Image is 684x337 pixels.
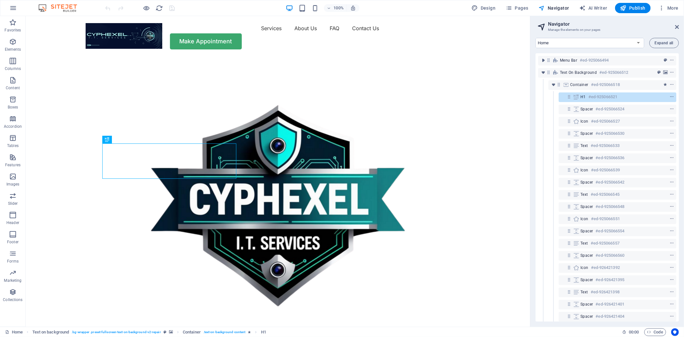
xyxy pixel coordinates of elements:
[669,142,675,150] button: context-menu
[669,264,675,272] button: context-menu
[658,5,679,11] span: More
[261,328,266,336] span: Click to select. Double-click to edit
[503,3,531,13] button: Pages
[580,302,593,307] span: Spacer
[334,4,344,12] h6: 100%
[550,81,557,89] button: toggle-expand
[539,5,569,11] span: Navigator
[595,252,624,259] h6: #ed-925066560
[203,328,246,336] span: . text-on-background-content
[3,297,22,302] p: Collections
[656,3,681,13] button: More
[615,3,651,13] button: Publish
[620,5,646,11] span: Publish
[548,27,666,33] h3: Manage the elements on your pages
[656,69,662,76] button: preset
[4,124,22,129] p: Accordion
[644,328,666,336] button: Code
[169,330,173,334] i: This element contains a background
[669,154,675,162] button: context-menu
[350,5,356,11] i: On resize automatically adjust zoom level to fit chosen device.
[591,239,620,247] h6: #ed-925066557
[595,130,624,137] h6: #ed-925066530
[580,180,593,185] span: Spacer
[577,3,610,13] button: AI Writer
[595,178,624,186] h6: #ed-925066542
[662,69,669,76] button: background
[7,239,19,245] p: Footer
[580,155,593,160] span: Spacer
[248,330,251,334] i: Element contains an animation
[580,143,588,148] span: Text
[7,143,19,148] p: Tables
[570,82,588,87] span: Container
[669,105,675,113] button: context-menu
[579,5,607,11] span: AI Writer
[669,203,675,211] button: context-menu
[580,94,586,99] span: H1
[580,314,593,319] span: Spacer
[156,4,163,12] i: Reload page
[669,313,675,320] button: context-menu
[5,66,21,71] p: Columns
[591,142,620,150] h6: #ed-925066533
[595,313,624,320] h6: #ed-926421404
[669,166,675,174] button: context-menu
[580,56,609,64] h6: #ed-925066494
[469,3,498,13] div: Design (Ctrl+Alt+Y)
[591,117,620,125] h6: #ed-925066527
[595,105,624,113] h6: #ed-925066524
[580,204,593,209] span: Spacer
[595,203,624,211] h6: #ed-925066548
[32,328,266,336] nav: breadcrumb
[324,4,347,12] button: 100%
[548,21,679,27] h2: Navigator
[580,289,588,295] span: Text
[32,328,69,336] span: Click to select. Double-click to edit
[662,56,669,64] button: preset
[591,191,620,198] h6: #ed-925066545
[671,328,679,336] button: Usercentrics
[669,56,675,64] button: context-menu
[580,107,593,112] span: Spacer
[622,328,639,336] h6: Session time
[560,70,597,75] span: Text on background
[8,201,18,206] p: Slider
[539,69,547,76] button: toggle-expand
[599,69,628,76] h6: #ed-925066512
[591,81,620,89] h6: #ed-925066518
[580,277,593,282] span: Spacer
[633,330,634,334] span: :
[5,162,21,168] p: Features
[4,278,21,283] p: Marketing
[72,328,161,336] span: . bg-wrapper .preset-fullscreen-text-on-background-v2-repair
[8,105,18,110] p: Boxes
[655,41,673,45] span: Expand all
[6,220,19,225] p: Header
[595,300,624,308] h6: #ed-926421401
[580,253,593,258] span: Spacer
[6,85,20,91] p: Content
[662,81,669,89] button: animation
[580,119,588,124] span: Icon
[37,4,85,12] img: Editor Logo
[539,56,547,64] button: toggle-expand
[580,216,588,221] span: Icon
[647,328,663,336] span: Code
[6,182,20,187] p: Images
[472,5,496,11] span: Design
[183,328,201,336] span: Click to select. Double-click to edit
[669,117,675,125] button: context-menu
[669,239,675,247] button: context-menu
[469,3,498,13] button: Design
[591,288,620,296] h6: #ed-926421398
[580,192,588,197] span: Text
[669,81,675,89] button: context-menu
[669,276,675,284] button: context-menu
[669,93,675,101] button: context-menu
[156,4,163,12] button: reload
[595,276,624,284] h6: #ed-926421395
[669,130,675,137] button: context-menu
[591,166,620,174] h6: #ed-925066539
[560,58,577,63] span: Menu Bar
